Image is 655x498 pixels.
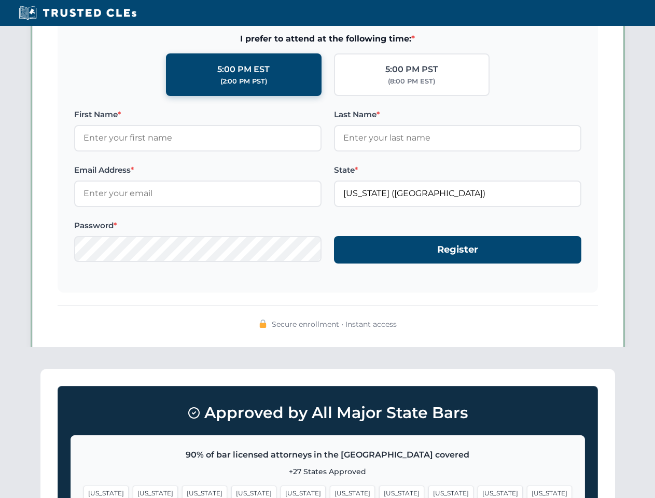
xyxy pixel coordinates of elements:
[334,164,581,176] label: State
[388,76,435,87] div: (8:00 PM EST)
[272,319,397,330] span: Secure enrollment • Instant access
[74,32,581,46] span: I prefer to attend at the following time:
[334,108,581,121] label: Last Name
[334,125,581,151] input: Enter your last name
[74,108,322,121] label: First Name
[220,76,267,87] div: (2:00 PM PST)
[74,219,322,232] label: Password
[74,181,322,206] input: Enter your email
[83,466,572,477] p: +27 States Approved
[217,63,270,76] div: 5:00 PM EST
[259,320,267,328] img: 🔒
[74,164,322,176] label: Email Address
[83,448,572,462] p: 90% of bar licensed attorneys in the [GEOGRAPHIC_DATA] covered
[16,5,140,21] img: Trusted CLEs
[334,181,581,206] input: Florida (FL)
[385,63,438,76] div: 5:00 PM PST
[71,399,585,427] h3: Approved by All Major State Bars
[334,236,581,264] button: Register
[74,125,322,151] input: Enter your first name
